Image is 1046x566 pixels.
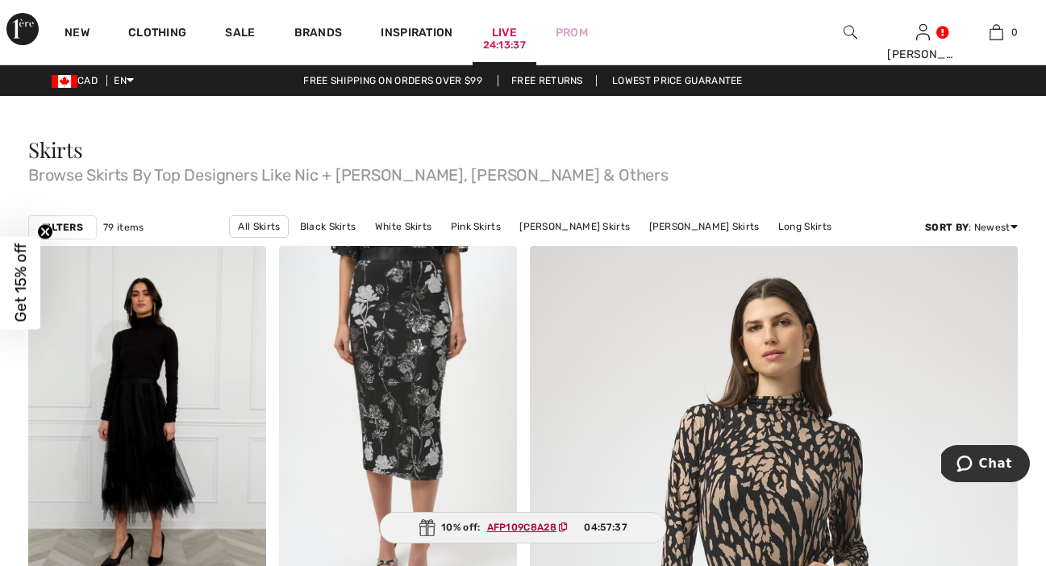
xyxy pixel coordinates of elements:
a: Pink Skirts [443,216,509,237]
a: Free shipping on orders over $99 [290,75,495,86]
a: New [65,26,90,43]
span: Browse Skirts By Top Designers Like Nic + [PERSON_NAME], [PERSON_NAME] & Others [28,160,1018,183]
a: [PERSON_NAME] Skirts [641,216,768,237]
a: Free Returns [498,75,597,86]
span: Skirts [28,135,83,164]
div: 10% off: [379,512,667,543]
span: Get 15% off [11,243,30,323]
strong: Sort By [925,222,969,233]
a: Lowest Price Guarantee [599,75,756,86]
img: My Bag [990,23,1003,42]
a: Brands [294,26,343,43]
a: Black Skirts [292,216,365,237]
span: 79 items [103,220,144,235]
a: [PERSON_NAME] Skirts [511,216,638,237]
a: White Skirts [367,216,440,237]
a: Short Skirts [463,238,536,259]
a: All Skirts [229,215,289,238]
div: 24:13:37 [483,38,526,53]
span: CAD [52,75,104,86]
a: Live24:13:37 [492,24,517,41]
button: Close teaser [37,224,53,240]
img: search the website [844,23,857,42]
div: [PERSON_NAME] [887,46,959,63]
a: Solid Skirts [538,238,607,259]
span: 0 [1011,25,1018,40]
a: Clothing [128,26,186,43]
img: Gift.svg [419,519,435,536]
strong: Filters [42,220,83,235]
a: Sign In [916,24,930,40]
span: 04:57:37 [584,520,627,535]
a: 0 [961,23,1032,42]
iframe: Opens a widget where you can chat to one of our agents [941,445,1030,485]
img: Canadian Dollar [52,75,77,88]
a: Prom [556,24,588,41]
a: Sale [225,26,255,43]
span: Inspiration [381,26,452,43]
img: My Info [916,23,930,42]
a: Long Skirts [770,216,840,237]
img: 1ère Avenue [6,13,39,45]
div: : Newest [925,220,1018,235]
ins: AFP109C8A28 [487,522,556,533]
span: EN [114,75,134,86]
